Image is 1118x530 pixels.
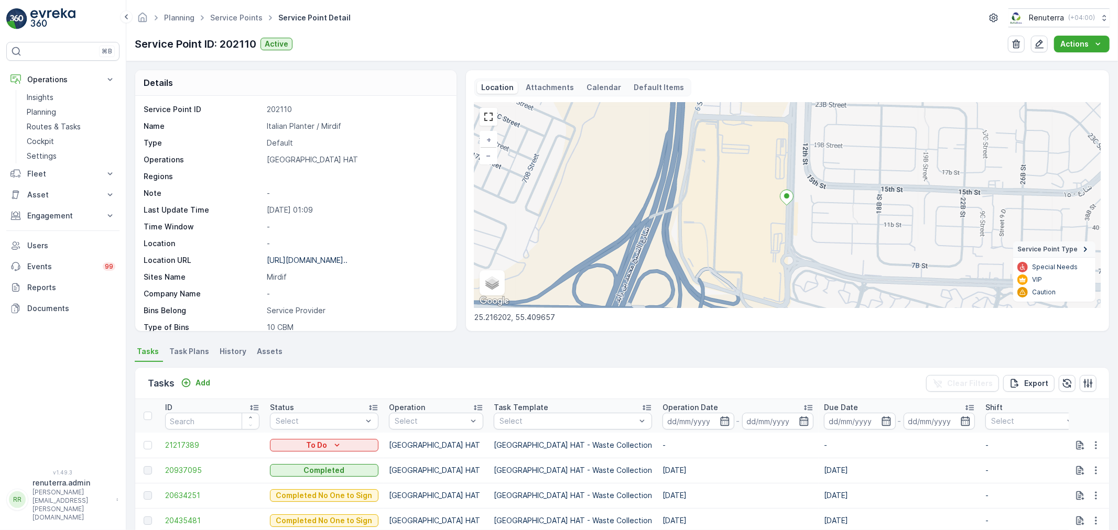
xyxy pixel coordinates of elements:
[819,433,980,458] td: -
[1003,375,1055,392] button: Export
[23,90,120,105] a: Insights
[6,8,27,29] img: logo
[6,256,120,277] a: Events99
[267,121,446,131] p: Italian Planter / Mirdif
[384,433,489,458] td: [GEOGRAPHIC_DATA] HAT
[27,190,99,200] p: Asset
[220,346,246,357] span: History
[634,82,685,93] p: Default Items
[144,491,152,500] div: Toggle Row Selected
[144,121,263,131] p: Name
[663,402,718,413] p: Operation Date
[819,483,980,508] td: [DATE]
[144,441,152,449] div: Toggle Row Selected
[210,13,263,22] a: Service Points
[657,483,819,508] td: [DATE]
[144,171,263,182] p: Regions
[1024,378,1048,389] p: Export
[144,154,263,165] p: Operations
[23,105,120,119] a: Planning
[494,402,548,413] p: Task Template
[144,255,263,266] p: Location URL
[991,416,1063,426] p: Select
[165,465,259,476] a: 20937095
[27,211,99,221] p: Engagement
[137,16,148,25] a: Homepage
[6,277,120,298] a: Reports
[481,271,504,294] a: Layers
[276,515,373,526] p: Completed No One to Sign
[267,289,446,299] p: -
[304,465,345,476] p: Completed
[395,416,467,426] p: Select
[267,222,446,232] p: -
[267,154,446,165] p: [GEOGRAPHIC_DATA] HAT
[32,488,111,522] p: [PERSON_NAME][EMAIL_ADDRESS][PERSON_NAME][DOMAIN_NAME]
[270,439,378,451] button: To Do
[144,305,263,316] p: Bins Belong
[196,378,210,388] p: Add
[276,490,373,501] p: Completed No One to Sign
[144,104,263,115] p: Service Point ID
[6,235,120,256] a: Users
[947,378,993,389] p: Clear Filters
[477,294,512,308] img: Google
[1029,13,1064,23] p: Renuterra
[489,433,657,458] td: [GEOGRAPHIC_DATA] HAT - Waste Collection
[32,478,111,488] p: renuterra.admin
[926,375,999,392] button: Clear Filters
[898,415,902,427] p: -
[164,13,194,22] a: Planning
[144,272,263,282] p: Sites Name
[148,376,175,391] p: Tasks
[6,163,120,184] button: Fleet
[165,515,259,526] a: 20435481
[165,402,172,413] p: ID
[144,466,152,474] div: Toggle Row Selected
[27,282,115,293] p: Reports
[265,39,288,49] p: Active
[904,413,975,429] input: dd/mm/yyyy
[980,433,1085,458] td: -
[144,76,173,89] p: Details
[267,138,446,148] p: Default
[9,491,26,508] div: RR
[267,256,348,264] p: [URL][DOMAIN_NAME]..
[135,36,256,52] p: Service Point ID: 202110
[1013,241,1095,258] summary: Service Point Type
[144,222,263,232] p: Time Window
[474,312,1101,323] p: 25.216202, 55.409657
[6,205,120,226] button: Engagement
[742,413,814,429] input: dd/mm/yyyy
[477,294,512,308] a: Open this area in Google Maps (opens a new window)
[980,483,1085,508] td: -
[1008,8,1110,27] button: Renuterra(+04:00)
[6,478,120,522] button: RRrenuterra.admin[PERSON_NAME][EMAIL_ADDRESS][PERSON_NAME][DOMAIN_NAME]
[165,413,259,429] input: Search
[27,261,96,272] p: Events
[489,458,657,483] td: [GEOGRAPHIC_DATA] HAT - Waste Collection
[27,74,99,85] p: Operations
[267,322,446,333] p: 10 CBM
[6,69,120,90] button: Operations
[267,205,446,215] p: [DATE] 01:09
[384,458,489,483] td: [GEOGRAPHIC_DATA] HAT
[6,469,120,476] span: v 1.49.3
[267,104,446,115] p: 202110
[23,119,120,134] a: Routes & Tasks
[824,402,858,413] p: Due Date
[27,151,57,161] p: Settings
[267,188,446,198] p: -
[663,413,734,429] input: dd/mm/yyyy
[165,440,259,450] a: 21217389
[486,135,491,144] span: +
[481,148,496,163] a: Zoom Out
[144,516,152,525] div: Toggle Row Selected
[389,402,425,413] p: Operation
[1032,288,1056,296] p: Caution
[165,490,259,501] a: 20634251
[486,151,491,160] span: −
[1032,263,1078,271] p: Special Needs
